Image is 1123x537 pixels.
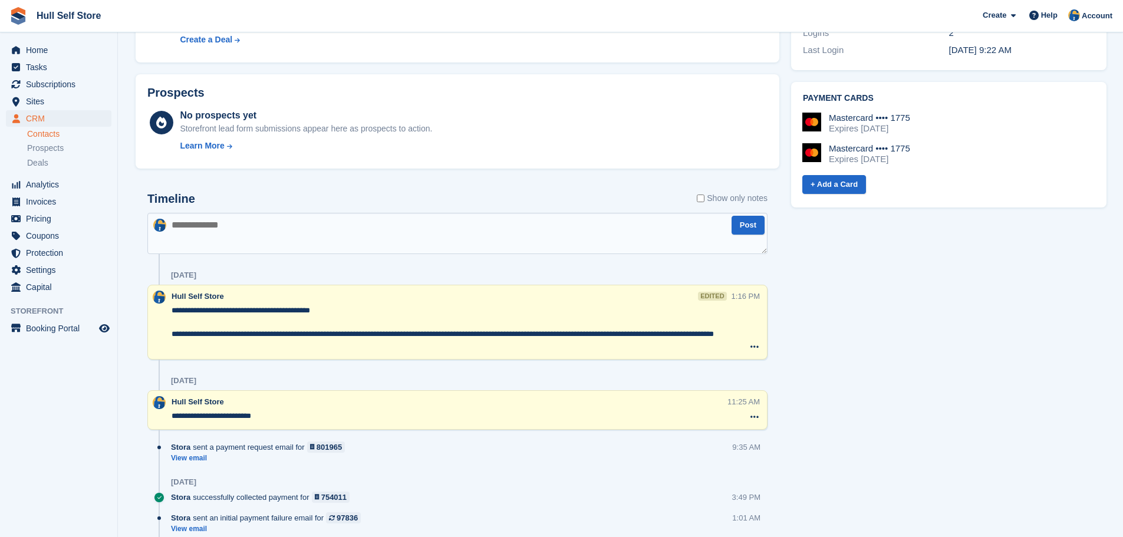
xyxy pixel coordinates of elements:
[6,176,111,193] a: menu
[949,27,1095,40] div: 2
[171,512,367,523] div: sent an initial payment failure email for
[26,210,97,227] span: Pricing
[97,321,111,335] a: Preview store
[802,113,821,131] img: Mastercard Logo
[727,396,760,407] div: 11:25 AM
[6,59,111,75] a: menu
[732,492,760,503] div: 3:49 PM
[829,143,910,154] div: Mastercard •••• 1775
[26,176,97,193] span: Analytics
[26,110,97,127] span: CRM
[802,143,821,162] img: Mastercard Logo
[803,44,949,57] div: Last Login
[27,143,64,154] span: Prospects
[147,192,195,206] h2: Timeline
[172,397,224,406] span: Hull Self Store
[153,396,166,409] img: Hull Self Store
[829,113,910,123] div: Mastercard •••• 1775
[27,157,111,169] a: Deals
[732,216,765,235] button: Post
[1041,9,1058,21] span: Help
[11,305,117,317] span: Storefront
[6,42,111,58] a: menu
[829,154,910,164] div: Expires [DATE]
[171,442,190,453] span: Stora
[171,512,190,523] span: Stora
[171,442,351,453] div: sent a payment request email for
[6,228,111,244] a: menu
[337,512,358,523] div: 97836
[153,219,166,232] img: Hull Self Store
[26,42,97,58] span: Home
[27,157,48,169] span: Deals
[171,453,351,463] a: View email
[698,292,726,301] div: edited
[6,193,111,210] a: menu
[802,175,866,195] a: + Add a Card
[803,27,949,40] div: Logins
[180,140,224,152] div: Learn More
[153,291,166,304] img: Hull Self Store
[6,279,111,295] a: menu
[171,524,367,534] a: View email
[147,86,205,100] h2: Prospects
[26,279,97,295] span: Capital
[697,192,704,205] input: Show only notes
[321,492,347,503] div: 754011
[6,245,111,261] a: menu
[180,34,232,46] div: Create a Deal
[6,110,111,127] a: menu
[26,245,97,261] span: Protection
[26,262,97,278] span: Settings
[326,512,361,523] a: 97836
[171,492,190,503] span: Stora
[317,442,342,453] div: 801965
[26,320,97,337] span: Booking Portal
[307,442,345,453] a: 801965
[180,34,427,46] a: Create a Deal
[6,320,111,337] a: menu
[180,108,432,123] div: No prospects yet
[171,376,196,386] div: [DATE]
[172,292,224,301] span: Hull Self Store
[26,93,97,110] span: Sites
[732,442,760,453] div: 9:35 AM
[6,210,111,227] a: menu
[171,492,355,503] div: successfully collected payment for
[26,76,97,93] span: Subscriptions
[803,94,1095,103] h2: Payment cards
[27,142,111,154] a: Prospects
[949,45,1012,55] time: 2025-07-25 08:22:12 UTC
[697,192,768,205] label: Show only notes
[26,59,97,75] span: Tasks
[27,129,111,140] a: Contacts
[732,291,760,302] div: 1:16 PM
[180,123,432,135] div: Storefront lead form submissions appear here as prospects to action.
[26,193,97,210] span: Invoices
[6,262,111,278] a: menu
[6,76,111,93] a: menu
[983,9,1006,21] span: Create
[9,7,27,25] img: stora-icon-8386f47178a22dfd0bd8f6a31ec36ba5ce8667c1dd55bd0f319d3a0aa187defe.svg
[732,512,760,523] div: 1:01 AM
[26,228,97,244] span: Coupons
[312,492,350,503] a: 754011
[180,140,432,152] a: Learn More
[1082,10,1112,22] span: Account
[171,271,196,280] div: [DATE]
[171,477,196,487] div: [DATE]
[32,6,106,25] a: Hull Self Store
[1068,9,1080,21] img: Hull Self Store
[829,123,910,134] div: Expires [DATE]
[6,93,111,110] a: menu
